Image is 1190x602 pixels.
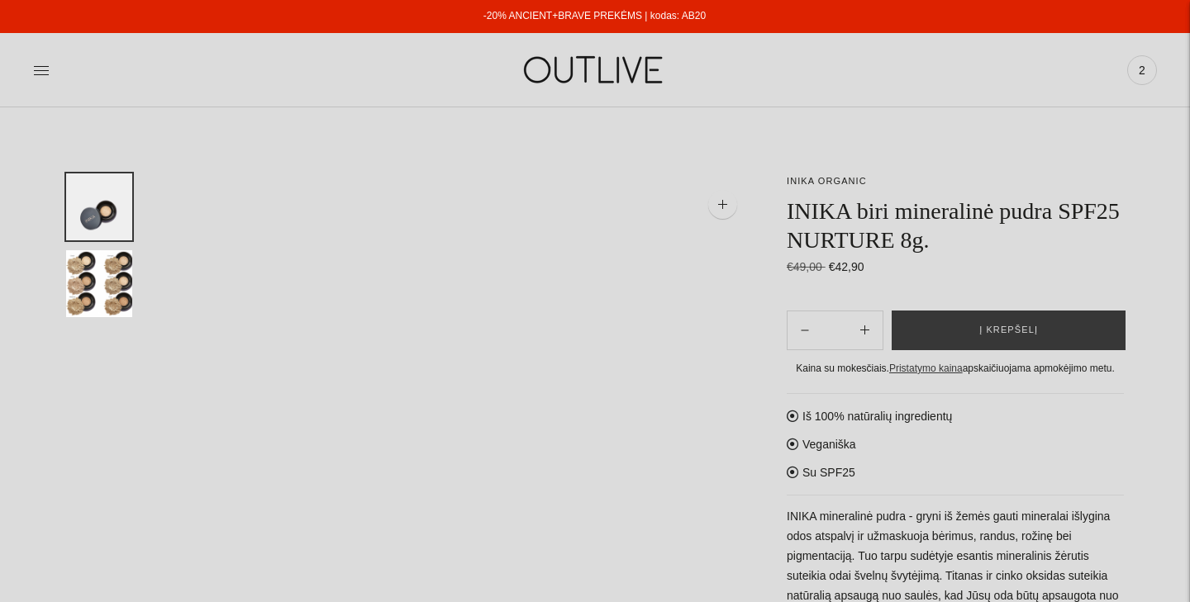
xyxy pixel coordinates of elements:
[787,197,1124,254] h1: INIKA biri mineralinė pudra SPF25 NURTURE 8g.
[829,260,864,273] span: €42,90
[787,260,826,273] s: €49,00
[787,176,867,186] a: INIKA ORGANIC
[822,318,847,342] input: Product quantity
[483,10,706,21] a: -20% ANCIENT+BRAVE PREKĖMS | kodas: AB20
[892,310,1126,350] button: Į krepšelį
[788,310,822,350] button: Add product quantity
[1127,52,1157,88] a: 2
[889,363,963,374] a: Pristatymo kaina
[66,250,132,317] button: Translation missing: en.general.accessibility.image_thumbail
[979,322,1038,339] span: Į krepšelį
[492,41,698,98] img: OUTLIVE
[847,310,883,350] button: Subtract product quantity
[66,173,132,240] button: Translation missing: en.general.accessibility.image_thumbail
[787,360,1124,377] div: Kaina su mokesčiais. apskaičiuojama apmokėjimo metu.
[1130,59,1154,82] span: 2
